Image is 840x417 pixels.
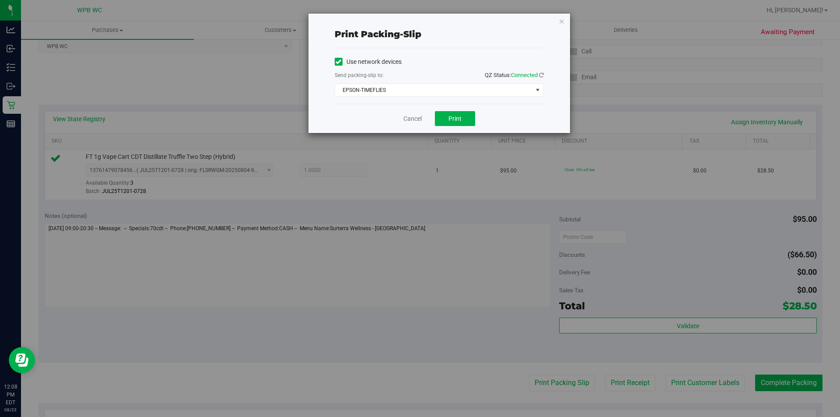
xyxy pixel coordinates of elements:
button: Print [435,111,475,126]
span: Connected [511,72,538,78]
span: Print [448,115,462,122]
label: Use network devices [335,57,402,67]
span: Print packing-slip [335,29,421,39]
iframe: Resource center [9,347,35,373]
span: QZ Status: [485,72,544,78]
a: Cancel [403,114,422,123]
label: Send packing-slip to: [335,71,384,79]
span: EPSON-TIMEFLIES [335,84,532,96]
span: select [532,84,543,96]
